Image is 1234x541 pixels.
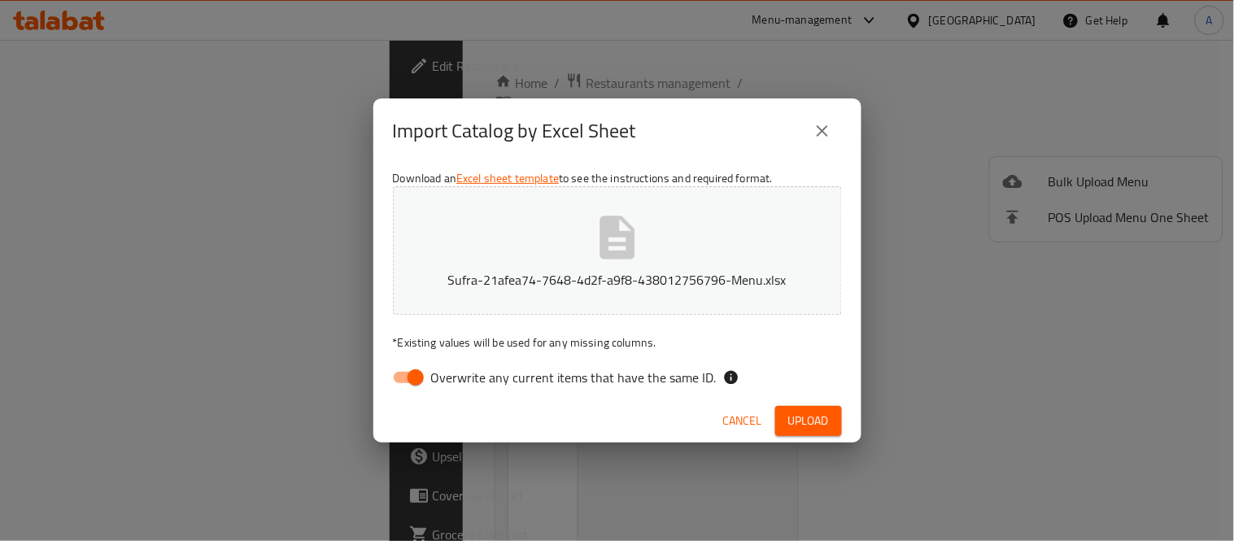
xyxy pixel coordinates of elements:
span: Overwrite any current items that have the same ID. [431,368,717,387]
p: Existing values will be used for any missing columns. [393,334,842,351]
span: Cancel [723,411,762,431]
button: Cancel [717,406,769,436]
span: Upload [788,411,829,431]
button: close [803,111,842,151]
button: Sufra-21afea74-7648-4d2f-a9f8-438012756796-Menu.xlsx [393,186,842,315]
div: Download an to see the instructions and required format. [373,164,861,399]
h2: Import Catalog by Excel Sheet [393,118,636,144]
a: Excel sheet template [456,168,559,189]
p: Sufra-21afea74-7648-4d2f-a9f8-438012756796-Menu.xlsx [418,270,817,290]
button: Upload [775,406,842,436]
